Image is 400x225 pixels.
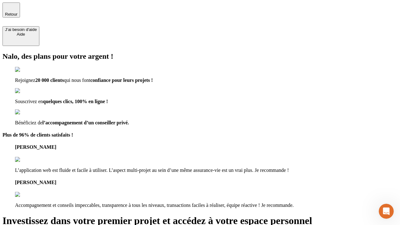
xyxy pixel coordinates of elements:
iframe: Intercom live chat [379,204,394,219]
div: Aide [5,32,37,37]
span: 20 000 clients [35,77,64,83]
img: checkmark [15,88,42,94]
h2: Nalo, des plans pour votre argent ! [2,52,397,61]
button: Retour [2,2,20,17]
img: checkmark [15,67,42,72]
span: Bénéficiez de [15,120,42,125]
span: Retour [5,12,17,17]
span: qui nous font [64,77,90,83]
img: reviews stars [15,192,46,197]
h4: Plus de 96% de clients satisfaits ! [2,132,397,138]
p: Accompagnement et conseils impeccables, transparence à tous les niveaux, transactions faciles à r... [15,202,397,208]
span: Souscrivez en [15,99,43,104]
span: confiance pour leurs projets ! [90,77,153,83]
div: J’ai besoin d'aide [5,27,37,32]
h4: [PERSON_NAME] [15,144,397,150]
h4: [PERSON_NAME] [15,180,397,185]
span: Rejoignez [15,77,35,83]
button: J’ai besoin d'aideAide [2,26,39,46]
span: quelques clics, 100% en ligne ! [43,99,108,104]
img: reviews stars [15,157,46,162]
p: L’application web est fluide et facile à utiliser. L’aspect multi-projet au sein d’une même assur... [15,167,397,173]
span: l’accompagnement d’un conseiller privé. [42,120,129,125]
img: checkmark [15,109,42,115]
